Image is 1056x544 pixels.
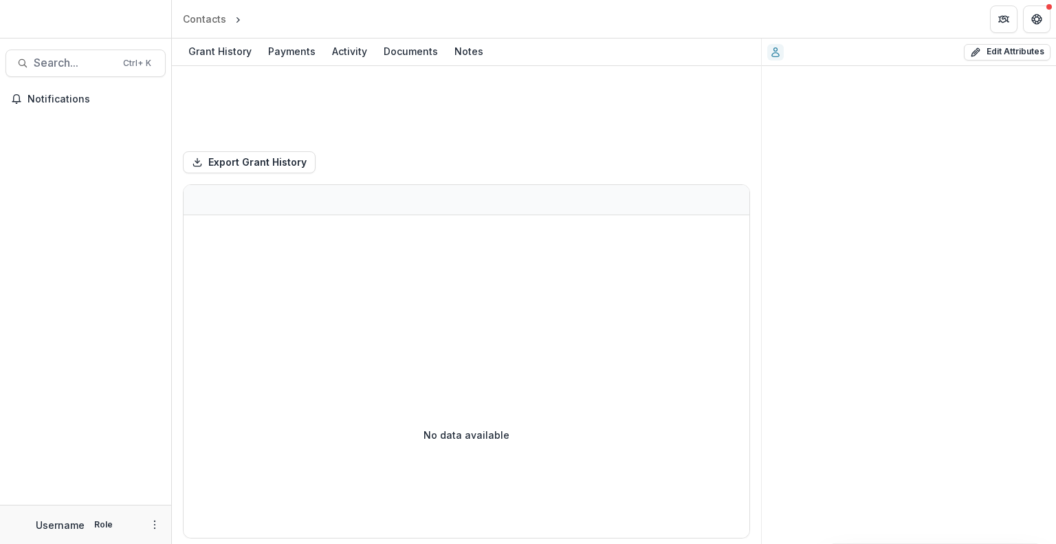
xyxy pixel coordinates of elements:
p: No data available [423,428,509,442]
div: Payments [263,41,321,61]
div: Ctrl + K [120,56,154,71]
p: Role [90,519,117,531]
button: Get Help [1023,6,1050,33]
a: Payments [263,39,321,65]
button: Export Grant History [183,151,316,173]
a: Documents [378,39,443,65]
span: Notifications [27,94,160,105]
span: Search... [34,56,115,69]
div: Documents [378,41,443,61]
p: Username [36,518,85,532]
button: Edit Attributes [964,44,1050,61]
button: Partners [990,6,1017,33]
div: Notes [449,41,489,61]
a: Notes [449,39,489,65]
div: Activity [327,41,373,61]
div: Contacts [183,12,226,26]
div: Grant History [183,41,257,61]
button: More [146,516,163,533]
a: Grant History [183,39,257,65]
nav: breadcrumb [177,9,302,29]
a: Contacts [177,9,232,29]
a: Activity [327,39,373,65]
button: Notifications [5,88,166,110]
button: Search... [5,50,166,77]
